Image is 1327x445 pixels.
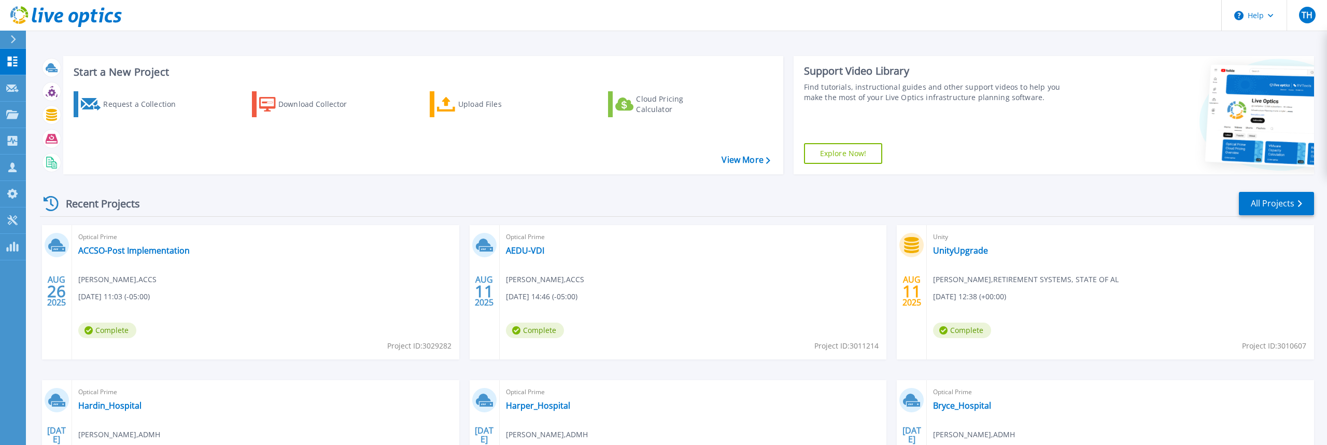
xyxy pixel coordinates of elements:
[78,245,190,256] a: ACCSO-Post Implementation
[1302,11,1312,19] span: TH
[933,245,988,256] a: UnityUpgrade
[933,291,1006,302] span: [DATE] 12:38 (+00:00)
[506,231,881,243] span: Optical Prime
[1242,340,1306,352] span: Project ID: 3010607
[78,323,136,338] span: Complete
[458,94,541,115] div: Upload Files
[1239,192,1314,215] a: All Projects
[474,272,494,310] div: AUG 2025
[103,94,186,115] div: Request a Collection
[506,386,881,398] span: Optical Prime
[933,429,1015,440] span: [PERSON_NAME] , ADMH
[933,400,991,411] a: Bryce_Hospital
[506,245,544,256] a: AEDU-VDI
[608,91,724,117] a: Cloud Pricing Calculator
[902,287,921,296] span: 11
[506,274,584,285] span: [PERSON_NAME] , ACCS
[387,340,451,352] span: Project ID: 3029282
[78,291,150,302] span: [DATE] 11:03 (-05:00)
[506,429,588,440] span: [PERSON_NAME] , ADMH
[47,287,66,296] span: 26
[933,323,991,338] span: Complete
[506,323,564,338] span: Complete
[722,155,770,165] a: View More
[47,272,66,310] div: AUG 2025
[40,191,154,216] div: Recent Projects
[814,340,879,352] span: Project ID: 3011214
[804,143,883,164] a: Explore Now!
[78,231,453,243] span: Optical Prime
[74,91,189,117] a: Request a Collection
[804,64,1073,78] div: Support Video Library
[933,231,1308,243] span: Unity
[78,386,453,398] span: Optical Prime
[430,91,545,117] a: Upload Files
[252,91,368,117] a: Download Collector
[74,66,770,78] h3: Start a New Project
[902,272,922,310] div: AUG 2025
[475,287,493,296] span: 11
[506,400,570,411] a: Harper_Hospital
[278,94,361,115] div: Download Collector
[78,429,160,440] span: [PERSON_NAME] , ADMH
[933,386,1308,398] span: Optical Prime
[78,274,157,285] span: [PERSON_NAME] , ACCS
[78,400,142,411] a: Hardin_Hospital
[804,82,1073,103] div: Find tutorials, instructional guides and other support videos to help you make the most of your L...
[933,274,1119,285] span: [PERSON_NAME] , RETIREMENT SYSTEMS, STATE OF AL
[506,291,577,302] span: [DATE] 14:46 (-05:00)
[636,94,719,115] div: Cloud Pricing Calculator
